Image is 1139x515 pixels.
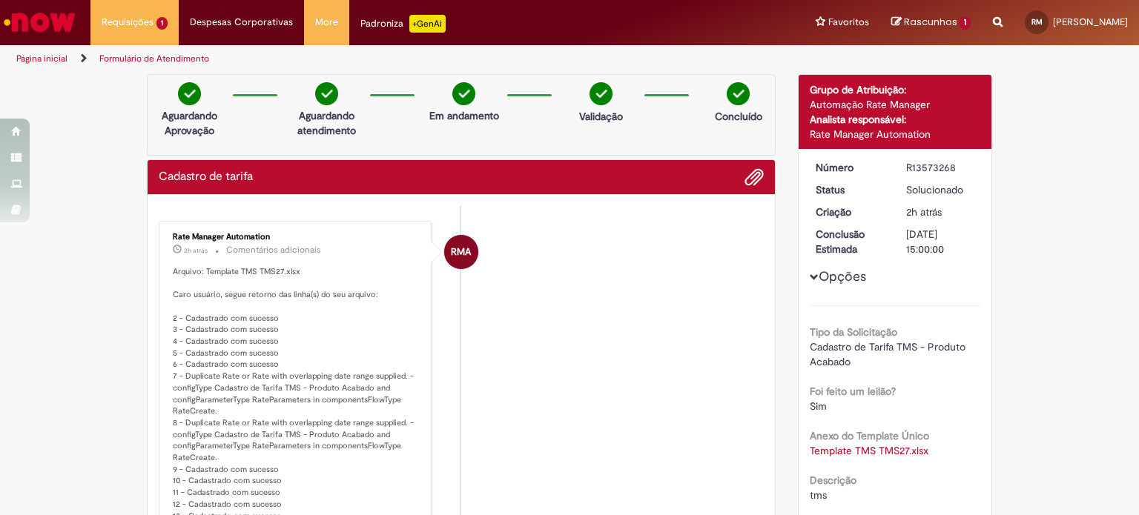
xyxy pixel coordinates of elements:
div: Rate Manager Automation [173,233,420,242]
span: Requisições [102,15,153,30]
span: 2h atrás [906,205,942,219]
p: Em andamento [429,108,499,123]
span: More [315,15,338,30]
b: Tipo da Solicitação [810,325,897,339]
div: Padroniza [360,15,446,33]
img: check-circle-green.png [315,82,338,105]
div: R13573268 [906,160,975,175]
dt: Número [805,160,896,175]
time: 27/09/2025 19:27:06 [906,205,942,219]
span: Favoritos [828,15,869,30]
b: Foi feito um leilão? [810,385,896,398]
p: Validação [579,109,623,124]
p: Concluído [715,109,762,124]
a: Download de Template TMS TMS27.xlsx [810,444,928,457]
span: Cadastro de Tarifa TMS - Produto Acabado [810,340,968,368]
b: Anexo do Template Único [810,429,929,442]
h2: Cadastro de tarifa Histórico de tíquete [159,170,253,184]
span: Sim [810,399,827,413]
small: Comentários adicionais [226,244,321,256]
img: check-circle-green.png [178,82,201,105]
span: [PERSON_NAME] [1053,16,1128,28]
img: check-circle-green.png [590,82,613,105]
span: 2h atrás [184,246,208,255]
div: [DATE] 15:00:00 [906,227,975,256]
a: Página inicial [16,53,67,64]
time: 27/09/2025 19:35:51 [184,246,208,255]
span: Rascunhos [904,15,957,29]
div: Analista responsável: [810,112,981,127]
span: RM [1031,17,1043,27]
p: Aguardando Aprovação [153,108,225,138]
span: 1 [960,16,971,30]
button: Adicionar anexos [745,167,764,187]
span: tms [810,488,827,502]
div: Automação Rate Manager [810,97,981,112]
span: RMA [451,234,471,270]
img: check-circle-green.png [727,82,750,105]
span: Despesas Corporativas [190,15,293,30]
span: 1 [156,17,168,30]
dt: Criação [805,205,896,219]
p: Aguardando atendimento [291,108,363,138]
p: +GenAi [409,15,446,33]
dt: Status [805,182,896,197]
a: Rascunhos [891,16,971,30]
img: ServiceNow [1,7,78,37]
div: Grupo de Atribuição: [810,82,981,97]
dt: Conclusão Estimada [805,227,896,256]
ul: Trilhas de página [11,45,748,73]
div: Rate Manager Automation [810,127,981,142]
a: Formulário de Atendimento [99,53,209,64]
div: 27/09/2025 19:27:06 [906,205,975,219]
div: Rate Manager Automation [444,235,478,269]
b: Descrição [810,474,856,487]
img: check-circle-green.png [452,82,475,105]
div: Solucionado [906,182,975,197]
